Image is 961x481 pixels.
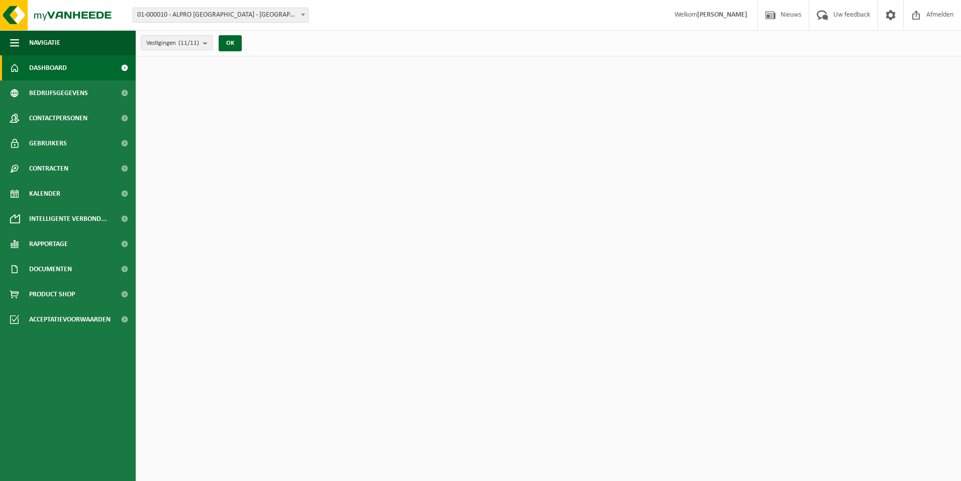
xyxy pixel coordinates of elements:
span: Kalender [29,181,60,206]
button: OK [219,35,242,51]
span: Gebruikers [29,131,67,156]
span: 01-000010 - ALPRO NV - WEVELGEM [133,8,308,22]
span: Documenten [29,257,72,282]
span: Contactpersonen [29,106,87,131]
span: Contracten [29,156,68,181]
count: (11/11) [178,40,199,46]
span: Acceptatievoorwaarden [29,307,111,332]
span: Vestigingen [146,36,199,51]
span: Product Shop [29,282,75,307]
span: Navigatie [29,30,60,55]
span: Dashboard [29,55,67,81]
span: 01-000010 - ALPRO NV - WEVELGEM [133,8,309,23]
strong: [PERSON_NAME] [697,11,747,19]
span: Bedrijfsgegevens [29,81,88,106]
span: Rapportage [29,231,68,257]
span: Intelligente verbond... [29,206,107,231]
button: Vestigingen(11/11) [141,35,213,50]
